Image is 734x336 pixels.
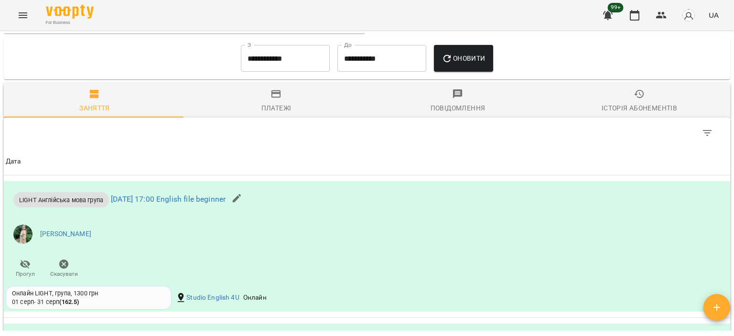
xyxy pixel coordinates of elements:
a: [DATE] 17:00 English file beginner [111,195,226,204]
button: UA [705,6,723,24]
div: Oнлайн LIGHT, група, 1300 грн [12,289,165,298]
button: Оновити [434,45,493,72]
div: Дата [6,156,21,167]
button: Скасувати [44,255,83,282]
div: Sort [6,156,21,167]
button: Menu [11,4,34,27]
span: LIGHT Англійська мова група [13,195,109,205]
img: Voopty Logo [46,5,94,19]
div: Oнлайн LIGHT, група, 1300 грн01 серп- 31 серп(162.5) [6,286,172,310]
div: Онлайн [241,291,269,304]
span: For Business [46,20,94,26]
span: Дата [6,156,728,167]
a: Studio English 4U [186,293,239,303]
div: Платежі [261,102,291,114]
span: Оновити [442,53,485,64]
button: Прогул [6,255,44,282]
a: [PERSON_NAME] [40,229,91,239]
div: Повідомлення [431,102,486,114]
b: ( 162.5 ) [59,298,79,305]
button: Фільтр [696,121,719,144]
span: Скасувати [50,270,78,278]
div: Заняття [79,102,110,114]
img: bbd0528ef5908bfc68755b7ff7d40d74.jpg [13,225,32,244]
div: 01 серп - 31 серп [12,298,79,306]
img: avatar_s.png [682,9,695,22]
div: Table Toolbar [4,118,730,148]
span: 99+ [608,3,624,12]
span: Прогул [16,270,35,278]
div: Історія абонементів [602,102,677,114]
span: UA [709,10,719,20]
